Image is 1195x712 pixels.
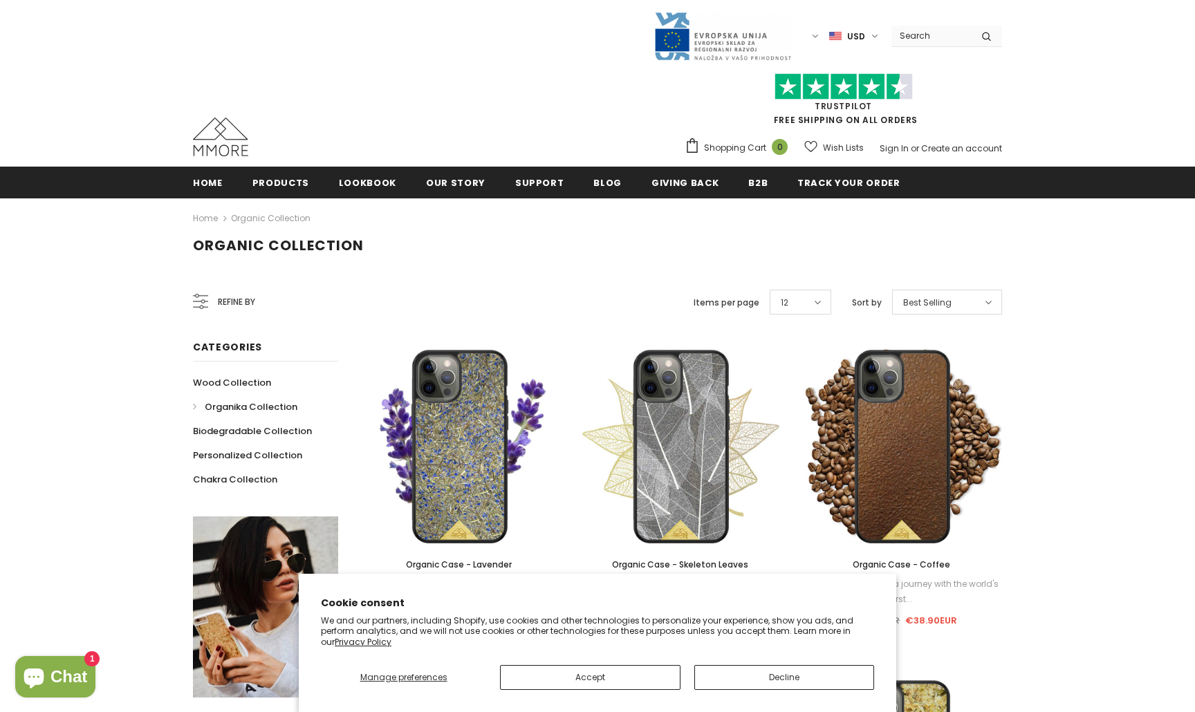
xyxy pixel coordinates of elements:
span: Organic Collection [193,236,364,255]
span: Wish Lists [823,141,864,155]
span: Organic Case - Coffee [853,559,950,570]
a: Chakra Collection [193,467,277,491]
a: Home [193,167,223,198]
a: Wood Collection [193,371,271,395]
div: Take your senses on a journey with the world's first... [802,577,1002,607]
span: Giving back [651,176,719,189]
a: Home [193,210,218,227]
a: Shopping Cart 0 [685,138,795,158]
span: Organika Collection [205,400,297,413]
img: Trust Pilot Stars [775,73,913,100]
button: Accept [500,665,680,690]
a: Blog [593,167,622,198]
a: Personalized Collection [193,443,302,467]
a: Giving back [651,167,719,198]
h2: Cookie consent [321,596,874,610]
span: Chakra Collection [193,473,277,486]
a: Wish Lists [804,135,864,160]
a: Products [252,167,309,198]
span: Personalized Collection [193,449,302,462]
span: Lookbook [339,176,396,189]
a: Create an account [921,142,1002,154]
span: FREE SHIPPING ON ALL ORDERS [685,79,1002,126]
span: Wood Collection [193,376,271,389]
a: Organic Case - Lavender [359,557,559,572]
a: Organic Case - Coffee [802,557,1002,572]
a: Organic Collection [231,212,311,224]
a: Sign In [880,142,909,154]
a: Javni Razpis [654,30,792,41]
a: Track your order [797,167,900,198]
span: Best Selling [903,296,952,310]
p: We and our partners, including Shopify, use cookies and other technologies to personalize your ex... [321,615,874,648]
span: Organic Case - Skeleton Leaves [612,559,748,570]
span: Categories [193,340,262,354]
a: support [515,167,564,198]
span: Products [252,176,309,189]
span: USD [847,30,865,44]
button: Decline [694,665,874,690]
a: Biodegradable Collection [193,419,312,443]
span: 0 [772,139,788,155]
inbox-online-store-chat: Shopify online store chat [11,656,100,701]
a: Our Story [426,167,485,198]
span: B2B [748,176,768,189]
span: Blog [593,176,622,189]
a: Organika Collection [193,395,297,419]
img: MMORE Cases [193,118,248,156]
span: or [911,142,919,154]
a: Organic Case - Skeleton Leaves [580,557,781,572]
span: Manage preferences [360,671,447,683]
label: Sort by [852,296,882,310]
img: Javni Razpis [654,11,792,62]
span: Home [193,176,223,189]
img: USD [829,30,842,42]
a: Lookbook [339,167,396,198]
span: Our Story [426,176,485,189]
span: Refine by [218,294,255,310]
span: €38.90EUR [905,614,957,627]
label: Items per page [694,296,759,310]
input: Search Site [891,26,971,46]
span: Shopping Cart [704,141,766,155]
a: B2B [748,167,768,198]
span: Organic Case - Lavender [406,559,512,570]
a: Privacy Policy [335,636,391,648]
button: Manage preferences [321,665,486,690]
span: Track your order [797,176,900,189]
span: 12 [781,296,788,310]
span: Biodegradable Collection [193,424,312,438]
span: support [515,176,564,189]
a: Trustpilot [815,100,872,112]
